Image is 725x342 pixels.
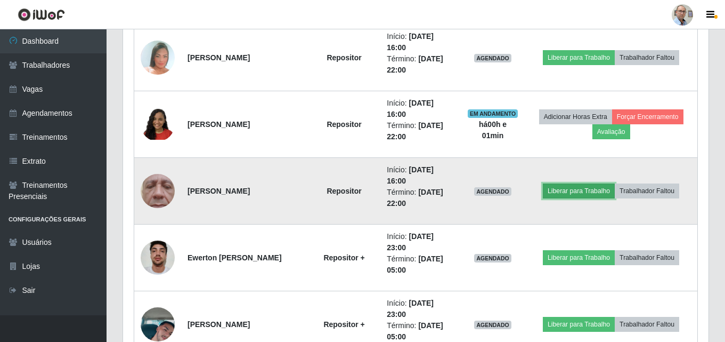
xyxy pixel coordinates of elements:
[387,298,454,320] li: Início:
[387,99,434,118] time: [DATE] 16:00
[539,109,612,124] button: Adicionar Horas Extra
[188,120,250,129] strong: [PERSON_NAME]
[615,184,679,198] button: Trabalhador Faltou
[468,109,518,118] span: EM ANDAMENTO
[387,231,454,253] li: Início:
[387,120,454,142] li: Término:
[141,235,175,280] img: 1741968469890.jpeg
[387,31,454,53] li: Início:
[188,187,250,195] strong: [PERSON_NAME]
[141,33,175,82] img: 1737214491896.jpeg
[323,253,364,262] strong: Repositor +
[387,299,434,319] time: [DATE] 23:00
[543,50,615,65] button: Liberar para Trabalho
[615,317,679,332] button: Trabalhador Faltou
[188,253,282,262] strong: Ewerton [PERSON_NAME]
[387,98,454,120] li: Início:
[18,8,65,21] img: CoreUI Logo
[387,253,454,276] li: Término:
[141,109,175,139] img: 1747184417730.jpeg
[188,53,250,62] strong: [PERSON_NAME]
[387,164,454,187] li: Início:
[474,54,511,62] span: AGENDADO
[327,120,361,129] strong: Repositor
[592,124,630,139] button: Avaliação
[543,317,615,332] button: Liberar para Trabalho
[327,53,361,62] strong: Repositor
[474,321,511,329] span: AGENDADO
[543,184,615,198] button: Liberar para Trabalho
[323,320,364,329] strong: Repositor +
[474,187,511,196] span: AGENDADO
[387,53,454,76] li: Término:
[141,153,175,229] img: 1747494723003.jpeg
[387,165,434,185] time: [DATE] 16:00
[387,32,434,52] time: [DATE] 16:00
[327,187,361,195] strong: Repositor
[615,250,679,265] button: Trabalhador Faltou
[479,120,507,140] strong: há 00 h e 01 min
[474,254,511,263] span: AGENDADO
[188,320,250,329] strong: [PERSON_NAME]
[543,250,615,265] button: Liberar para Trabalho
[387,187,454,209] li: Término:
[387,232,434,252] time: [DATE] 23:00
[615,50,679,65] button: Trabalhador Faltou
[612,109,683,124] button: Forçar Encerramento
